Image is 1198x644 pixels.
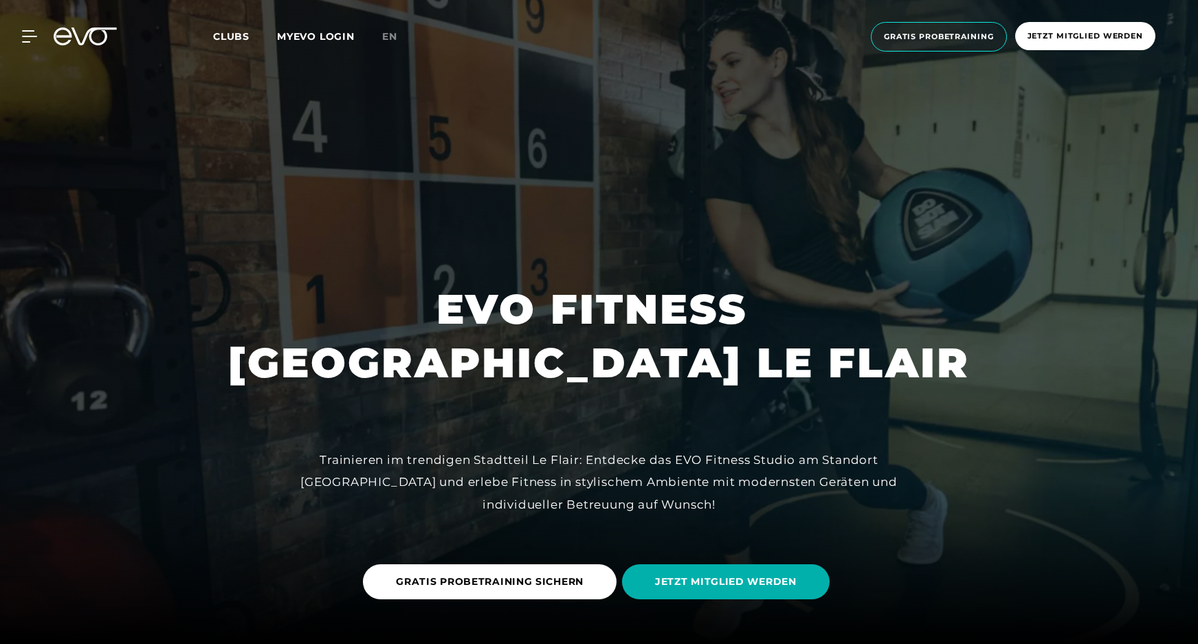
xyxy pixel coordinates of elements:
span: en [382,30,397,43]
span: Gratis Probetraining [884,31,994,43]
a: GRATIS PROBETRAINING SICHERN [363,554,622,610]
span: GRATIS PROBETRAINING SICHERN [396,575,584,589]
div: Trainieren im trendigen Stadtteil Le Flair: Entdecke das EVO Fitness Studio am Standort [GEOGRAPH... [290,449,909,515]
span: Jetzt Mitglied werden [1028,30,1143,42]
a: en [382,29,414,45]
span: Clubs [213,30,249,43]
a: JETZT MITGLIED WERDEN [622,554,835,610]
a: Jetzt Mitglied werden [1011,22,1160,52]
a: Clubs [213,30,277,43]
a: MYEVO LOGIN [277,30,355,43]
h1: EVO FITNESS [GEOGRAPHIC_DATA] LE FLAIR [228,282,970,390]
a: Gratis Probetraining [867,22,1011,52]
span: JETZT MITGLIED WERDEN [655,575,797,589]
